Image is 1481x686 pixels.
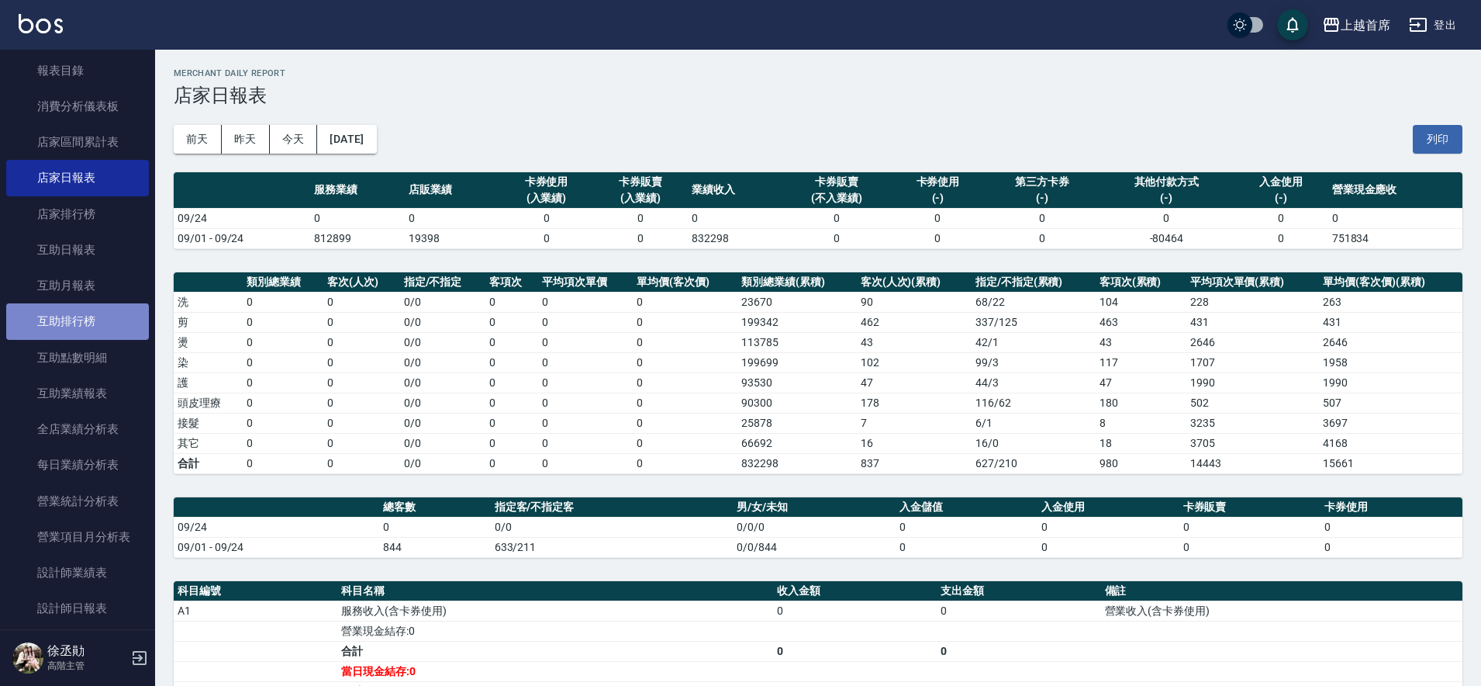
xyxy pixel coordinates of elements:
[174,413,243,433] td: 接髮
[937,641,1100,661] td: 0
[6,627,149,663] a: 設計師業績分析表
[485,312,538,332] td: 0
[379,517,491,537] td: 0
[243,292,323,312] td: 0
[891,208,986,228] td: 0
[1186,433,1320,453] td: 3705
[1320,517,1462,537] td: 0
[633,433,737,453] td: 0
[400,272,486,293] th: 指定/不指定
[6,519,149,555] a: 營業項目月分析表
[337,641,773,661] td: 合計
[485,292,538,312] td: 0
[1186,332,1320,352] td: 2646
[400,372,486,393] td: 0 / 0
[6,411,149,447] a: 全店業績分析表
[323,272,400,293] th: 客次(人次)
[6,160,149,196] a: 店家日報表
[47,643,126,659] h5: 徐丞勛
[985,208,1099,228] td: 0
[857,393,972,413] td: 178
[222,125,270,154] button: 昨天
[400,352,486,372] td: 0 / 0
[1096,413,1186,433] td: 8
[972,372,1096,393] td: 44 / 3
[405,208,499,228] td: 0
[12,643,43,674] img: Person
[1328,172,1462,209] th: 營業現金應收
[485,352,538,372] td: 0
[538,393,633,413] td: 0
[538,272,633,293] th: 平均項次單價
[737,372,856,393] td: 93530
[1234,208,1328,228] td: 0
[1179,517,1321,537] td: 0
[6,303,149,339] a: 互助排行榜
[400,312,486,332] td: 0 / 0
[6,53,149,88] a: 報表目錄
[485,453,538,473] td: 0
[337,621,773,641] td: 營業現金結存:0
[174,312,243,332] td: 剪
[174,172,1462,249] table: a dense table
[895,190,982,206] div: (-)
[688,228,782,248] td: 832298
[1096,433,1186,453] td: 18
[1186,352,1320,372] td: 1707
[1328,228,1462,248] td: 751834
[503,174,590,190] div: 卡券使用
[174,581,337,601] th: 科目編號
[1319,332,1462,352] td: 2646
[1186,413,1320,433] td: 3235
[323,393,400,413] td: 0
[174,453,243,473] td: 合計
[6,268,149,303] a: 互助月報表
[485,413,538,433] td: 0
[485,393,538,413] td: 0
[737,453,856,473] td: 832298
[1103,174,1230,190] div: 其他付款方式
[1096,272,1186,293] th: 客項次(累積)
[1319,272,1462,293] th: 單均價(客次價)(累積)
[174,228,310,248] td: 09/01 - 09/24
[1319,393,1462,413] td: 507
[633,272,737,293] th: 單均價(客次價)
[989,174,1095,190] div: 第三方卡券
[538,433,633,453] td: 0
[499,208,594,228] td: 0
[379,537,491,557] td: 844
[891,228,986,248] td: 0
[310,172,405,209] th: 服務業績
[6,88,149,124] a: 消費分析儀表板
[773,641,937,661] td: 0
[1103,190,1230,206] div: (-)
[1101,601,1463,621] td: 營業收入(含卡券使用)
[174,272,1462,474] table: a dense table
[857,312,972,332] td: 462
[1403,11,1462,40] button: 登出
[6,483,149,519] a: 營業統計分析表
[1037,537,1179,557] td: 0
[485,433,538,453] td: 0
[633,332,737,352] td: 0
[1319,352,1462,372] td: 1958
[1096,312,1186,332] td: 463
[1341,16,1390,35] div: 上越首席
[857,433,972,453] td: 16
[491,497,734,518] th: 指定客/不指定客
[1319,292,1462,312] td: 263
[6,555,149,591] a: 設計師業績表
[174,601,337,621] td: A1
[400,413,486,433] td: 0 / 0
[737,433,856,453] td: 66692
[485,272,538,293] th: 客項次
[972,332,1096,352] td: 42 / 1
[1037,517,1179,537] td: 0
[405,228,499,248] td: 19398
[737,272,856,293] th: 類別總業績(累積)
[737,393,856,413] td: 90300
[1238,174,1324,190] div: 入金使用
[538,352,633,372] td: 0
[6,232,149,268] a: 互助日報表
[379,497,491,518] th: 總客數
